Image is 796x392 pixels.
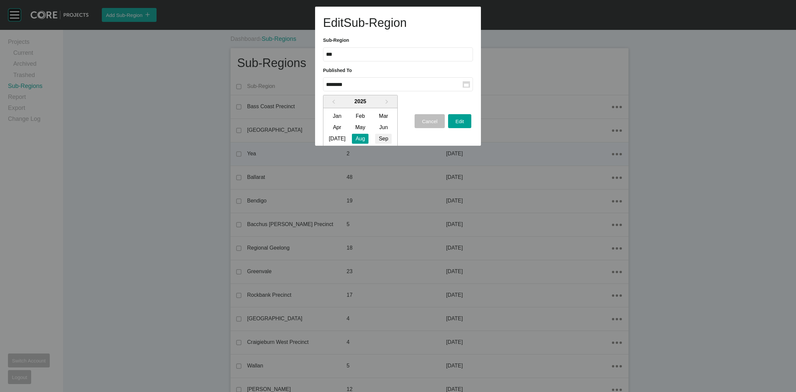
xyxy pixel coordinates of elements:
[352,134,368,144] div: Choose August 2025
[323,68,352,73] label: Published To
[448,114,471,128] button: Edit
[375,145,392,155] div: Choose December 2025
[422,118,437,124] span: Cancel
[455,118,464,124] span: Edit
[352,111,368,121] div: Choose February 2025
[329,134,345,144] div: Choose July 2025
[323,95,397,108] div: 2025
[325,111,395,156] div: month 2025-08
[328,97,338,108] button: Previous Year
[329,111,345,121] div: Choose January 2025
[375,134,392,144] div: Choose September 2025
[352,145,368,155] div: Choose November 2025
[382,97,393,108] button: Next Year
[415,114,445,128] button: Cancel
[375,122,392,132] div: Choose June 2025
[323,38,349,43] label: Sub-Region
[375,111,392,121] div: Choose March 2025
[329,145,345,155] div: Choose October 2025
[323,15,473,31] h1: Edit Sub-Region
[352,122,368,132] div: Choose May 2025
[329,122,345,132] div: Choose April 2025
